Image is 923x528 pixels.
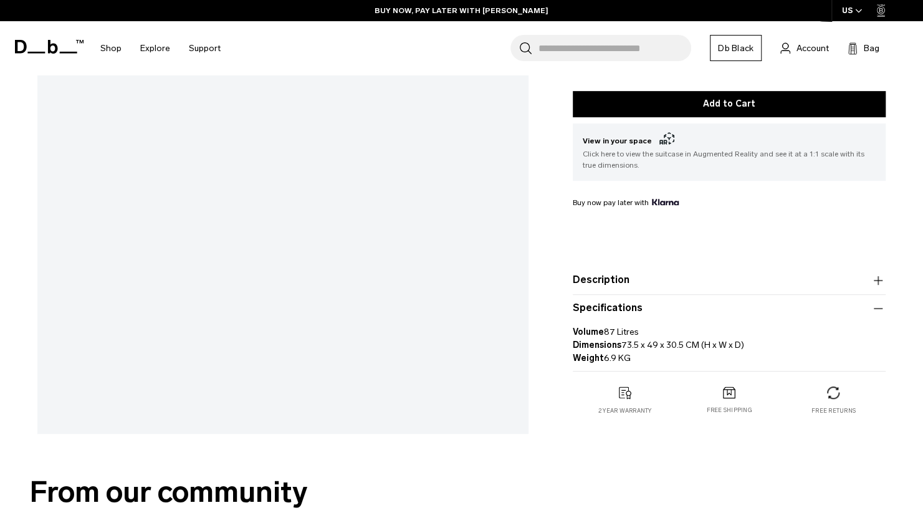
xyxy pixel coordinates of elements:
[652,199,679,205] img: {"height" => 20, "alt" => "Klarna"}
[573,91,886,117] button: Add to Cart
[573,340,621,350] strong: Dimensions
[100,26,122,70] a: Shop
[780,41,829,55] a: Account
[710,35,762,61] a: Db Black
[573,327,604,337] strong: Volume
[573,273,886,288] button: Description
[583,133,876,148] span: View in your space
[573,123,886,181] button: View in your space Click here to view the suitcase in Augmented Reality and see it at a 1:1 scale...
[598,406,652,415] p: 2 year warranty
[91,21,230,75] nav: Main Navigation
[848,41,879,55] button: Bag
[30,470,893,514] h2: From our community
[864,42,879,55] span: Bag
[811,406,856,415] p: Free returns
[375,5,548,16] a: BUY NOW, PAY LATER WITH [PERSON_NAME]
[583,148,876,171] span: Click here to view the suitcase in Augmented Reality and see it at a 1:1 scale with its true dime...
[573,353,604,363] strong: Weight
[140,26,170,70] a: Explore
[796,42,829,55] span: Account
[189,26,221,70] a: Support
[573,301,886,316] button: Specifications
[706,406,752,415] p: Free shipping
[573,316,886,365] p: 87 Litres 73.5 x 49 x 30.5 CM (H x W x D) 6.9 KG
[573,197,679,208] span: Buy now pay later with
